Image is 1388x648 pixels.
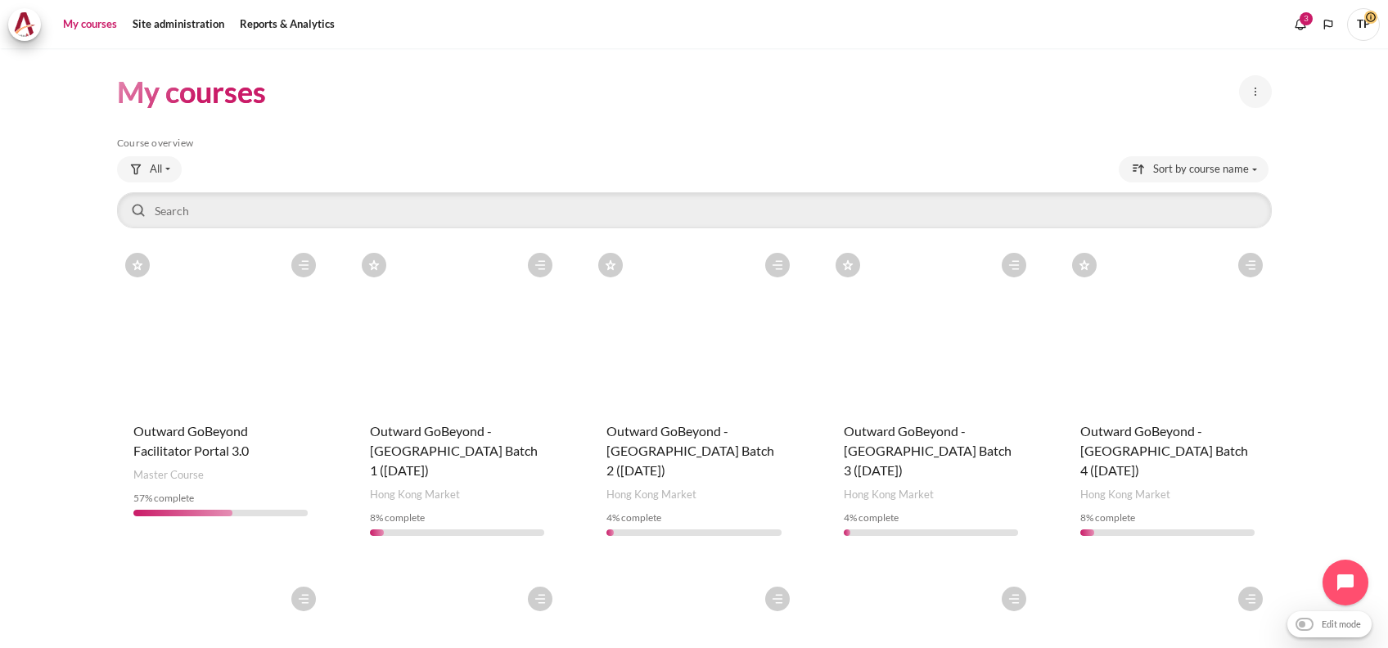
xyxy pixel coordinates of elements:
input: Search [117,192,1272,228]
a: Outward GoBeyond - [GEOGRAPHIC_DATA] Batch 4 ([DATE]) [1080,423,1248,478]
a: User menu [1347,8,1380,41]
div: % complete [844,511,1018,525]
span: Master Course [133,467,204,484]
a: Outward GoBeyond - [GEOGRAPHIC_DATA] Batch 1 ([DATE]) [370,423,538,478]
span: 4 [606,511,612,524]
div: % complete [1080,511,1255,525]
span: Hong Kong Market [1080,487,1170,503]
a: Architeck Architeck [8,8,49,41]
a: Outward GoBeyond - [GEOGRAPHIC_DATA] Batch 2 ([DATE]) [606,423,774,478]
span: 57 [133,492,145,504]
div: 3 [1300,12,1313,25]
span: 4 [844,511,849,524]
button: Sorting drop-down menu [1119,156,1269,182]
a: Site administration [127,8,230,41]
a: Reports & Analytics [234,8,340,41]
h1: My courses [117,73,266,111]
span: 8 [1080,511,1086,524]
div: Show notification window with 3 new notifications [1288,12,1313,37]
button: Languages [1316,12,1341,37]
button: Grouping drop-down menu [117,156,182,182]
img: Architeck [13,12,36,37]
span: TP [1347,8,1380,41]
a: Outward GoBeyond Facilitator Portal 3.0 [133,423,249,458]
span: Sort by course name [1153,161,1249,178]
div: % complete [606,511,781,525]
span: All [150,161,162,178]
a: Outward GoBeyond - [GEOGRAPHIC_DATA] Batch 3 ([DATE]) [844,423,1012,478]
div: % complete [370,511,544,525]
span: Hong Kong Market [606,487,696,503]
a: My courses [57,8,123,41]
h5: Course overview [117,137,1272,150]
div: % complete [133,491,308,506]
span: Hong Kong Market [844,487,934,503]
span: Hong Kong Market [370,487,460,503]
div: Course overview controls [117,156,1272,232]
span: 8 [370,511,376,524]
